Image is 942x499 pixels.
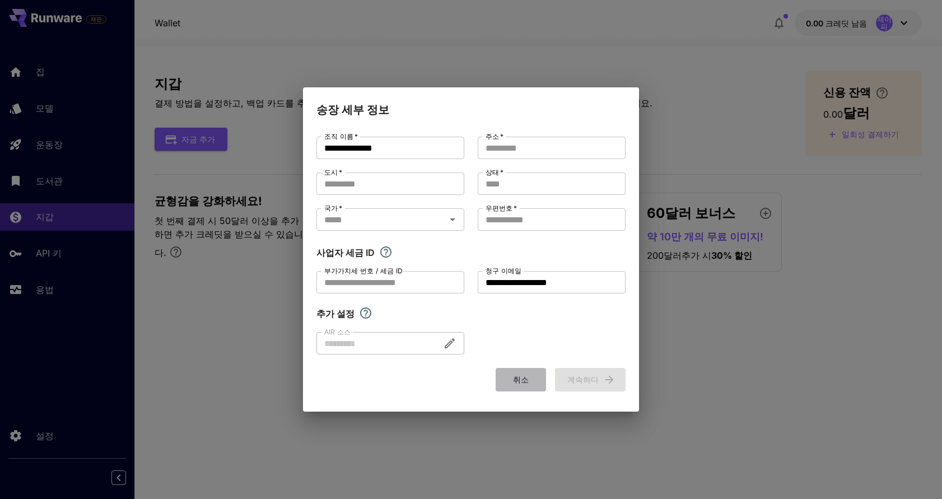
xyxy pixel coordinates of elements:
[324,328,351,336] font: AIR 소스
[445,212,460,227] button: 열려 있는
[324,267,403,275] font: 부가가치세 번호 / 세금 ID
[316,103,389,116] font: 송장 세부 정보
[486,168,499,176] font: 상태
[486,204,512,212] font: 우편번호
[379,245,393,259] svg: 귀하가 사업자 세무 등록자이신 경우, 여기에 사업자 세무 ID를 입력하세요.
[486,132,499,141] font: 주소
[324,132,353,141] font: 조직 이름
[316,247,375,258] font: 사업자 세금 ID
[324,204,338,212] font: 국가
[324,168,338,176] font: 도시
[316,308,355,319] font: 추가 설정
[496,368,546,391] button: 취소
[513,375,529,384] font: 취소
[486,267,521,275] font: 청구 이메일
[359,306,372,320] svg: 추가 사용자 정의 설정 살펴보기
